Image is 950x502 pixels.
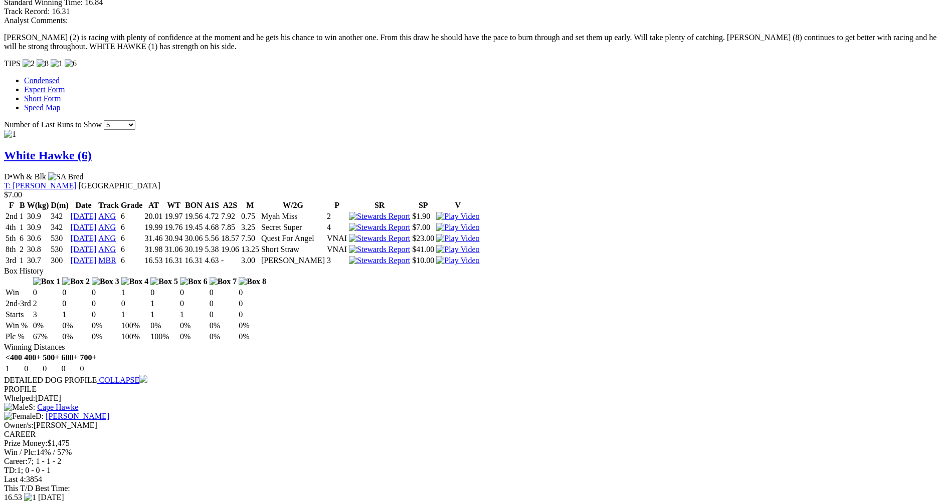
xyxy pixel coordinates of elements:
[150,277,178,286] img: Box 5
[4,343,946,352] div: Winning Distances
[50,211,69,221] td: 342
[436,212,479,221] img: Play Video
[91,299,120,309] td: 0
[150,332,178,342] td: 100%
[144,222,163,232] td: 19.99
[121,299,149,309] td: 0
[241,222,260,232] td: 3.25
[4,412,44,420] span: D:
[412,233,435,243] td: $23.00
[5,299,32,309] td: 2nd-3rd
[4,448,36,456] span: Win / Plc:
[48,172,84,181] img: SA Bred
[98,245,116,254] a: ANG
[5,211,18,221] td: 2nd
[91,321,120,331] td: 0%
[37,403,78,411] a: Cape Hawke
[209,310,238,320] td: 0
[261,244,325,255] td: Short Straw
[23,59,35,68] img: 2
[436,212,479,220] a: View replay
[4,149,92,162] a: White Hawke (6)
[4,120,102,129] span: Number of Last Runs to Show
[33,321,61,331] td: 0%
[4,430,946,439] div: CAREER
[150,321,178,331] td: 0%
[221,244,240,255] td: 19.06
[204,200,219,210] th: A1S
[349,234,410,243] img: Stewards Report
[241,244,260,255] td: 13.25
[50,222,69,232] td: 342
[4,484,70,492] span: This T/D Best Time:
[62,277,90,286] img: Box 2
[4,403,29,412] img: Male
[4,466,946,475] div: 1; 0 - 0 - 1
[27,211,50,221] td: 30.9
[98,223,116,231] a: ANG
[4,412,36,421] img: Female
[61,364,78,374] td: 0
[121,288,149,298] td: 1
[204,244,219,255] td: 5.38
[241,211,260,221] td: 0.75
[120,222,143,232] td: 6
[164,222,183,232] td: 19.76
[19,211,26,221] td: 1
[24,364,41,374] td: 0
[5,222,18,232] td: 4th
[5,256,18,266] td: 3rd
[120,233,143,243] td: 6
[4,16,68,25] span: Analyst Comments:
[91,288,120,298] td: 0
[436,245,479,254] a: View replay
[436,223,479,231] a: View replay
[144,200,163,210] th: AT
[349,245,410,254] img: Stewards Report
[238,288,267,298] td: 0
[4,493,22,501] span: 16.53
[144,244,163,255] td: 31.98
[33,277,61,286] img: Box 1
[241,200,260,210] th: M
[61,353,78,363] th: 600+
[204,211,219,221] td: 4.72
[27,256,50,266] td: 30.7
[4,448,946,457] div: 14% / 57%
[184,244,203,255] td: 30.19
[179,310,208,320] td: 1
[33,332,61,342] td: 67%
[436,234,479,243] img: Play Video
[164,233,183,243] td: 30.94
[33,299,61,309] td: 2
[436,256,479,265] a: View replay
[204,233,219,243] td: 5.56
[261,233,325,243] td: Quest For Angel
[436,200,480,210] th: V
[209,321,238,331] td: 0%
[164,211,183,221] td: 19.97
[4,385,946,394] div: PROFILE
[19,200,26,210] th: B
[326,200,347,210] th: P
[184,233,203,243] td: 30.06
[19,256,26,266] td: 1
[241,256,260,266] td: 3.00
[150,288,178,298] td: 0
[98,234,116,242] a: ANG
[42,364,60,374] td: 0
[238,321,267,331] td: 0%
[326,233,347,243] td: VNAI
[27,200,50,210] th: W(kg)
[4,421,946,430] div: [PERSON_NAME]
[179,332,208,342] td: 0%
[436,256,479,265] img: Play Video
[52,7,70,16] span: 16.31
[326,211,347,221] td: 2
[37,59,49,68] img: 8
[10,172,13,181] span: •
[144,233,163,243] td: 31.46
[144,211,163,221] td: 20.01
[5,364,23,374] td: 1
[436,234,479,242] a: View replay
